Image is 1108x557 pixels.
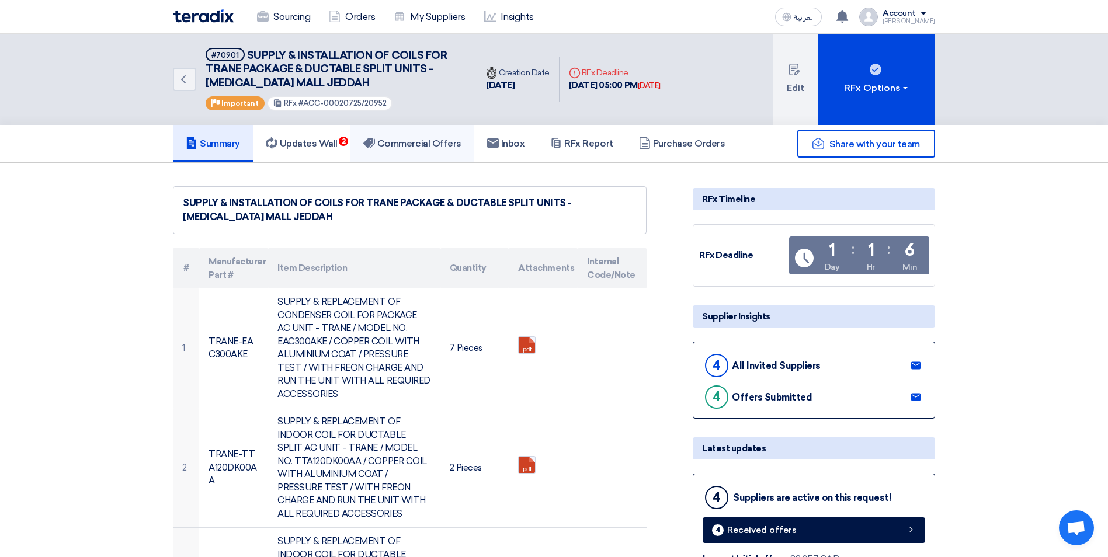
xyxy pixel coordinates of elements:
[852,239,855,260] div: :
[206,48,463,90] h5: SUPPLY & INSTALLATION OF COILS FOR TRANE PACKAGE & DUCTABLE SPLIT UNITS - YASMIN MALL JEDDAH
[825,261,840,273] div: Day
[440,408,509,528] td: 2 Pieces
[773,34,818,125] button: Edit
[693,188,935,210] div: RFx Timeline
[712,524,724,536] div: 4
[487,138,525,149] h5: Inbox
[794,13,815,22] span: العربية
[883,9,916,19] div: Account
[578,248,647,288] th: Internal Code/Note
[173,248,199,288] th: #
[298,99,387,107] span: #ACC-00020725/20952
[266,138,338,149] h5: Updates Wall
[173,9,234,23] img: Teradix logo
[519,457,612,527] a: coils_for_Alyasmin_Mall__1753968932809.pdf
[550,138,613,149] h5: RFx Report
[440,288,509,408] td: 7 Pieces
[705,354,728,377] div: 4
[537,125,626,162] a: RFx Report
[693,437,935,459] div: Latest updates
[509,248,578,288] th: Attachments
[440,248,509,288] th: Quantity
[486,79,550,92] div: [DATE]
[173,288,199,408] td: 1
[186,138,240,149] h5: Summary
[699,249,787,262] div: RFx Deadline
[887,239,890,260] div: :
[486,67,550,79] div: Creation Date
[199,248,268,288] th: Manufacturer Part #
[818,34,935,125] button: RFx Options
[638,80,661,92] div: [DATE]
[199,408,268,528] td: TRANE-TTA120DK00AA
[732,360,821,371] div: All Invited Suppliers
[1059,510,1094,545] a: Open chat
[859,8,878,26] img: profile_test.png
[639,138,725,149] h5: Purchase Orders
[829,138,920,149] span: Share with your team
[173,125,253,162] a: Summary
[844,81,910,95] div: RFx Options
[829,242,835,259] div: 1
[902,261,918,273] div: Min
[253,125,350,162] a: Updates Wall2
[363,138,461,149] h5: Commercial Offers
[339,137,348,146] span: 2
[569,79,661,92] div: [DATE] 05:00 PM
[705,385,728,409] div: 4
[727,526,797,535] span: Received offers
[284,99,297,107] span: RFx
[474,125,538,162] a: Inbox
[883,18,935,25] div: [PERSON_NAME]
[775,8,822,26] button: العربية
[319,4,384,30] a: Orders
[733,492,891,503] div: Suppliers are active on this request!
[569,67,661,79] div: RFx Deadline
[206,49,447,89] span: SUPPLY & INSTALLATION OF COILS FOR TRANE PACKAGE & DUCTABLE SPLIT UNITS - [MEDICAL_DATA] MALL JEDDAH
[384,4,474,30] a: My Suppliers
[519,337,612,407] a: AlYasmin_Mall_Defective_Coils_1755598814706.pdf
[350,125,474,162] a: Commercial Offers
[173,408,199,528] td: 2
[268,248,440,288] th: Item Description
[626,125,738,162] a: Purchase Orders
[248,4,319,30] a: Sourcing
[905,242,915,259] div: 6
[475,4,543,30] a: Insights
[183,196,637,224] div: SUPPLY & INSTALLATION OF COILS FOR TRANE PACKAGE & DUCTABLE SPLIT UNITS - [MEDICAL_DATA] MALL JEDDAH
[199,288,268,408] td: TRANE-EAC300AKE
[268,408,440,528] td: SUPPLY & REPLACEMENT OF INDOOR COIL FOR DUCTABLE SPLIT AC UNIT - TRANE / MODEL NO. TTA120DK00AA /...
[705,486,728,509] div: 4
[221,99,259,107] span: Important
[867,261,875,273] div: Hr
[868,242,874,259] div: 1
[211,51,239,59] div: #70901
[693,305,935,328] div: Supplier Insights
[703,517,925,543] a: 4 Received offers
[268,288,440,408] td: SUPPLY & REPLACEMENT OF CONDENSER COIL FOR PACKAGE AC UNIT - TRANE / MODEL NO. EAC300AKE / COPPER...
[732,392,812,403] div: Offers Submitted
